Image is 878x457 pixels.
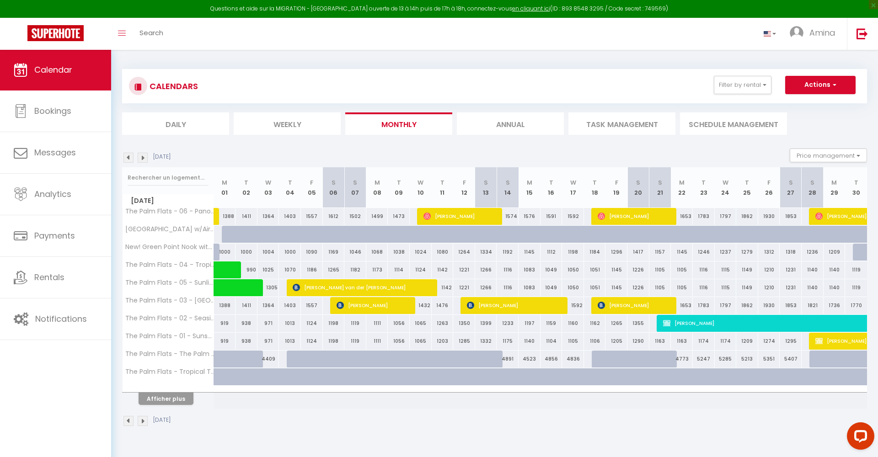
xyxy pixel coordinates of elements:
[693,333,715,350] div: 1174
[467,297,562,314] span: [PERSON_NAME]
[780,208,802,225] div: 1853
[758,208,780,225] div: 1930
[301,244,323,260] div: 1090
[301,297,323,314] div: 1557
[214,167,236,208] th: 01
[679,178,685,187] abbr: M
[780,333,802,350] div: 1295
[562,297,584,314] div: 1592
[475,333,497,350] div: 1332
[214,208,236,225] div: 1388
[736,279,758,296] div: 1149
[257,315,279,332] div: 971
[214,244,236,260] div: 1000
[323,333,345,350] div: 1198
[366,333,388,350] div: 1111
[344,167,366,208] th: 07
[344,333,366,350] div: 1119
[845,167,867,208] th: 30
[854,178,858,187] abbr: T
[512,5,550,12] a: en cliquant ici
[715,167,737,208] th: 24
[122,112,229,135] li: Daily
[715,244,737,260] div: 1237
[124,368,215,375] span: The Palm Flats - Tropical Tide Triplex
[124,333,215,340] span: The Palm Flats - 01 - Sunshine & Seashells
[785,76,856,94] button: Actions
[453,279,475,296] div: 1221
[123,194,214,207] span: [DATE]
[736,244,758,260] div: 1279
[627,261,649,278] div: 1226
[410,167,432,208] th: 10
[693,279,715,296] div: 1116
[736,297,758,314] div: 1862
[605,167,627,208] th: 19
[506,178,510,187] abbr: S
[497,244,519,260] div: 1192
[432,297,454,314] div: 1476
[453,333,475,350] div: 1285
[824,261,846,278] div: 1140
[780,167,802,208] th: 27
[323,315,345,332] div: 1198
[475,167,497,208] th: 13
[519,208,541,225] div: 1576
[671,208,693,225] div: 1653
[432,167,454,208] th: 11
[366,244,388,260] div: 1068
[541,244,562,260] div: 1112
[671,351,693,367] div: 4773
[824,297,846,314] div: 1736
[279,315,301,332] div: 1013
[432,279,454,296] div: 1142
[27,25,84,41] img: Super Booking
[636,178,640,187] abbr: S
[410,333,432,350] div: 1065
[824,279,846,296] div: 1140
[301,167,323,208] th: 05
[388,208,410,225] div: 1473
[562,315,584,332] div: 1160
[593,178,597,187] abbr: T
[310,178,313,187] abbr: F
[584,261,606,278] div: 1051
[124,261,215,268] span: The Palm Flats - 04 - Tropical Paradise
[780,351,802,367] div: 5407
[257,208,279,225] div: 1364
[649,244,671,260] div: 1157
[257,333,279,350] div: 971
[257,351,279,367] div: 4409
[715,351,737,367] div: 5285
[714,76,771,94] button: Filter by rental
[627,315,649,332] div: 1355
[810,178,814,187] abbr: S
[139,393,193,405] button: Afficher plus
[562,333,584,350] div: 1105
[549,178,553,187] abbr: T
[840,419,878,457] iframe: LiveChat chat widget
[244,178,248,187] abbr: T
[736,167,758,208] th: 25
[605,261,627,278] div: 1145
[562,244,584,260] div: 1198
[824,244,846,260] div: 1209
[758,297,780,314] div: 1930
[857,28,868,39] img: logout
[236,315,257,332] div: 938
[279,261,301,278] div: 1070
[388,315,410,332] div: 1056
[432,333,454,350] div: 1203
[344,208,366,225] div: 1502
[658,178,662,187] abbr: S
[453,315,475,332] div: 1350
[527,178,532,187] abbr: M
[214,297,236,314] div: 1388
[831,178,837,187] abbr: M
[519,167,541,208] th: 15
[288,178,292,187] abbr: T
[562,208,584,225] div: 1592
[344,315,366,332] div: 1119
[124,351,215,357] span: The Palm Flats - The Palm Peak Triplex w/ Mountain views
[809,27,835,38] span: Amina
